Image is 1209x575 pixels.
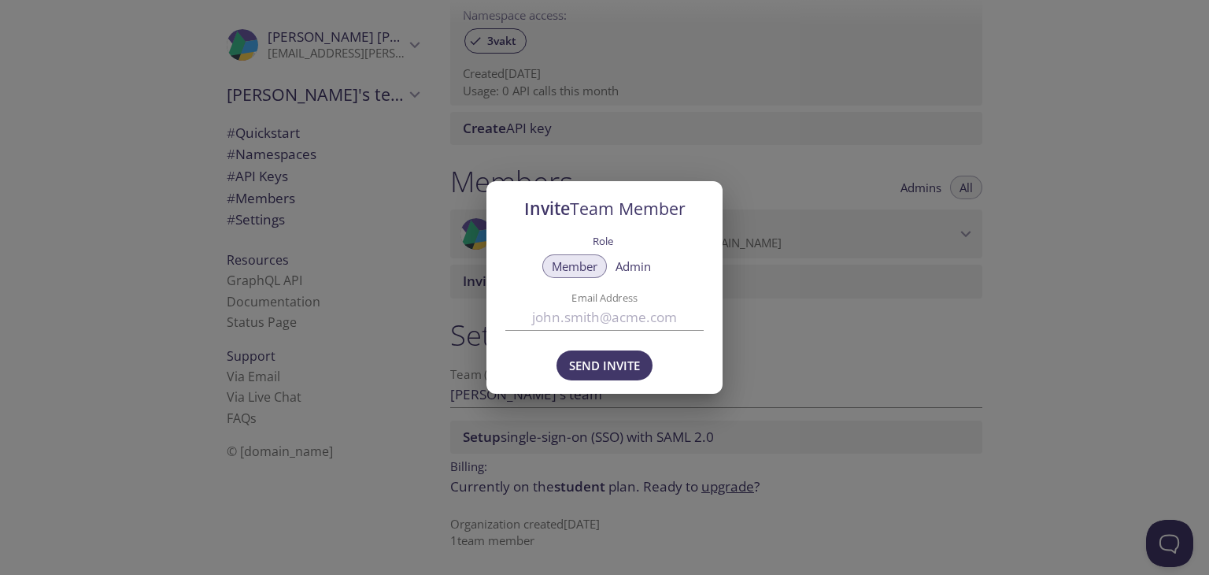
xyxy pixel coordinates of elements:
label: Email Address [531,293,679,303]
button: Admin [606,254,660,278]
button: Send Invite [556,351,653,380]
span: Team Member [570,197,686,220]
label: Role [593,230,613,250]
span: Send Invite [569,355,640,376]
button: Member [542,254,607,278]
span: Invite [524,197,686,220]
input: john.smith@acme.com [505,304,704,330]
